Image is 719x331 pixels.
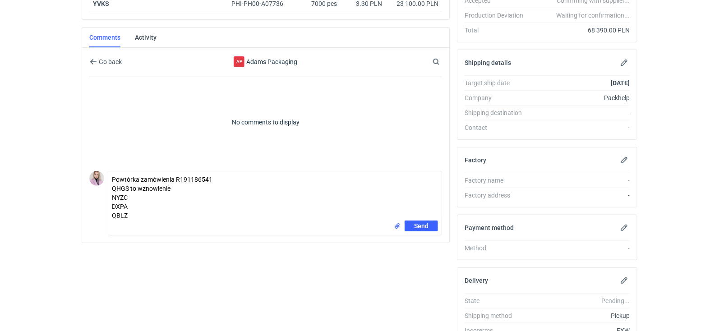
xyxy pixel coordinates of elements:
[465,244,530,253] div: Method
[465,11,530,20] div: Production Deviation
[530,191,630,200] div: -
[108,171,442,221] textarea: Powtórka zamówienia R191186541 QHGS to wznowienie NYZC DXPA QBLZ
[89,171,104,186] img: Klaudia Wiśniewska
[89,56,122,67] button: Go back
[465,78,530,87] div: Target ship date
[530,26,630,35] div: 68 390.00 PLN
[405,221,438,231] button: Send
[465,176,530,185] div: Factory name
[619,155,630,165] button: Edit factory details
[89,28,120,47] a: Comments
[414,223,429,229] span: Send
[530,108,630,117] div: -
[89,77,442,167] p: No comments to display
[135,28,157,47] a: Activity
[530,244,630,253] div: -
[234,56,244,67] figcaption: AP
[465,156,486,164] h2: Factory
[465,123,530,132] div: Contact
[465,296,530,305] div: State
[234,56,244,67] div: Adams Packaging
[530,123,630,132] div: -
[556,11,630,20] em: Waiting for confirmation...
[619,222,630,233] button: Edit payment method
[530,93,630,102] div: Packhelp
[530,176,630,185] div: -
[611,79,630,87] strong: [DATE]
[465,191,530,200] div: Factory address
[601,297,630,304] em: Pending...
[97,59,122,65] span: Go back
[465,59,511,66] h2: Shipping details
[619,57,630,68] button: Edit shipping details
[431,56,460,67] input: Search
[465,224,514,231] h2: Payment method
[465,26,530,35] div: Total
[192,56,340,67] div: Adams Packaging
[465,93,530,102] div: Company
[465,311,530,320] div: Shipping method
[530,311,630,320] div: Pickup
[465,277,488,284] h2: Delivery
[619,275,630,286] button: Edit delivery details
[465,108,530,117] div: Shipping destination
